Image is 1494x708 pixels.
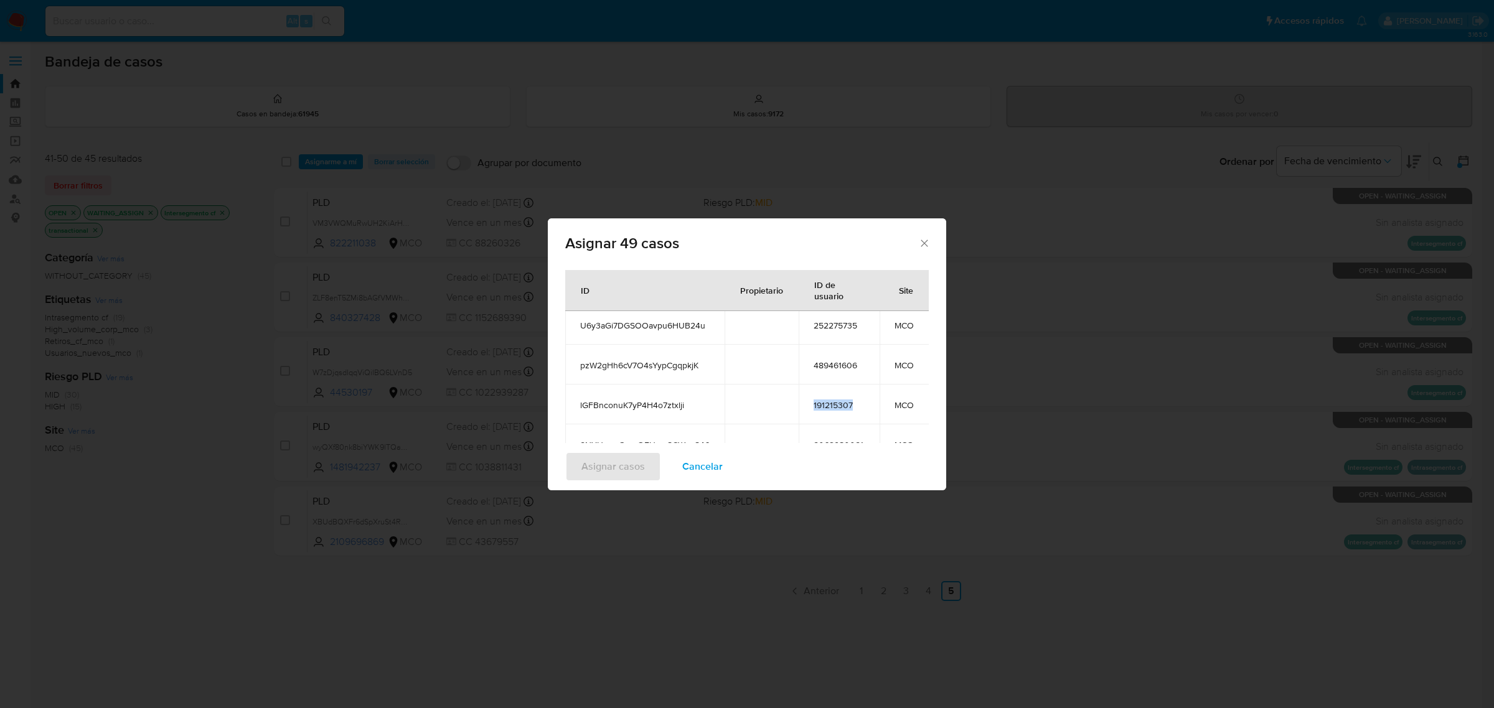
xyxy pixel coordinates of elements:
[814,320,865,331] span: 252275735
[884,275,928,305] div: Site
[580,360,710,371] span: pzW2gHh6cV7O4sYypCgqpkjK
[814,439,865,450] span: 2063980021
[548,218,946,490] div: assign-modal
[918,237,929,248] button: Cerrar ventana
[725,275,798,305] div: Propietario
[666,452,739,482] button: Cancelar
[565,236,918,251] span: Asignar 49 casos
[814,399,865,411] span: 191215307
[895,360,914,371] span: MCO
[895,399,914,411] span: MCO
[799,269,879,310] div: ID de usuario
[580,320,710,331] span: U6y3aGi7DGSOOavpu6HUB24u
[895,320,914,331] span: MCO
[580,439,710,450] span: 2NYUpwzOnmOFUzvr8CWgo846
[814,360,865,371] span: 489461606
[566,275,604,305] div: ID
[895,439,914,450] span: MCO
[580,399,710,411] span: lGFBnconuK7yP4H4o7ztxlji
[682,453,723,480] span: Cancelar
